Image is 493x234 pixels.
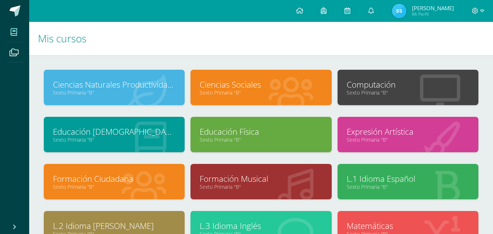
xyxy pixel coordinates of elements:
a: Matemáticas [347,220,469,231]
a: Sexto Primaria "B" [53,136,176,143]
a: Sexto Primaria "B" [53,89,176,96]
a: Sexto Primaria "B" [200,136,322,143]
a: Sexto Primaria "B" [53,183,176,190]
span: Mi Perfil [412,11,454,17]
a: Ciencias Sociales [200,79,322,90]
a: Sexto Primaria "B" [347,183,469,190]
a: L.2 Idioma [PERSON_NAME] [53,220,176,231]
a: Expresión Artística [347,126,469,137]
a: Sexto Primaria "B" [200,89,322,96]
a: Sexto Primaria "B" [347,136,469,143]
a: Educación [DEMOGRAPHIC_DATA] [53,126,176,137]
a: Sexto Primaria "B" [200,183,322,190]
img: f7d66352c67c8c7de37f5bd4605e0bb6.png [392,4,407,18]
a: Ciencias Naturales Productividad y Desarrollo [53,79,176,90]
span: Mis cursos [38,31,86,45]
a: Formación Ciudadana [53,173,176,184]
a: Educación Física [200,126,322,137]
a: Formación Musical [200,173,322,184]
a: L.3 Idioma Inglés [200,220,322,231]
a: L.1 Idioma Español [347,173,469,184]
a: Computación [347,79,469,90]
a: Sexto Primaria "B" [347,89,469,96]
span: [PERSON_NAME] [412,4,454,12]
